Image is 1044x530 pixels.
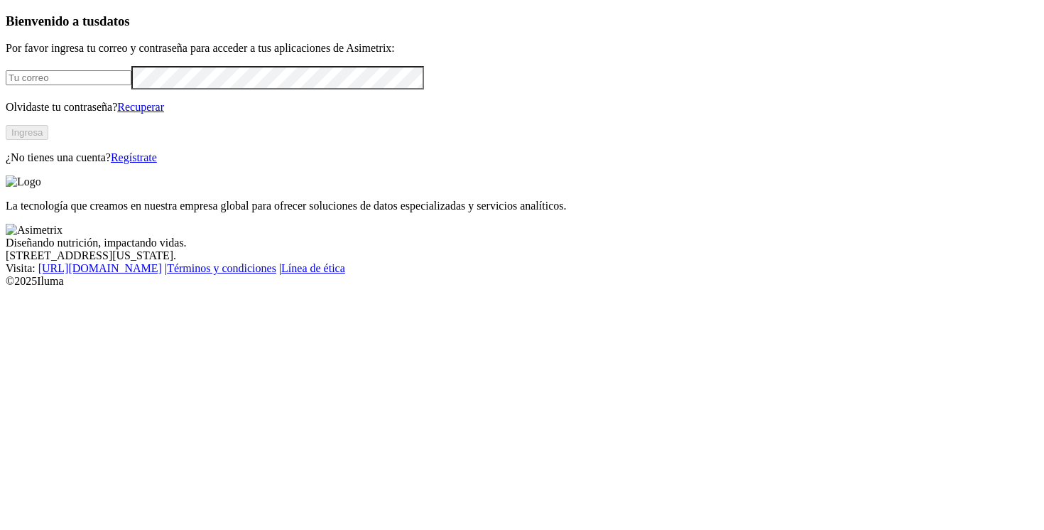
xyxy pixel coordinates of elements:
p: ¿No tienes una cuenta? [6,151,1038,164]
input: Tu correo [6,70,131,85]
p: La tecnología que creamos en nuestra empresa global para ofrecer soluciones de datos especializad... [6,200,1038,212]
a: Términos y condiciones [167,262,276,274]
p: Olvidaste tu contraseña? [6,101,1038,114]
div: © 2025 Iluma [6,275,1038,288]
span: datos [99,13,130,28]
div: [STREET_ADDRESS][US_STATE]. [6,249,1038,262]
a: [URL][DOMAIN_NAME] [38,262,162,274]
img: Logo [6,175,41,188]
p: Por favor ingresa tu correo y contraseña para acceder a tus aplicaciones de Asimetrix: [6,42,1038,55]
button: Ingresa [6,125,48,140]
a: Regístrate [111,151,157,163]
img: Asimetrix [6,224,62,237]
div: Diseñando nutrición, impactando vidas. [6,237,1038,249]
a: Recuperar [117,101,164,113]
div: Visita : | | [6,262,1038,275]
a: Línea de ética [281,262,345,274]
h3: Bienvenido a tus [6,13,1038,29]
